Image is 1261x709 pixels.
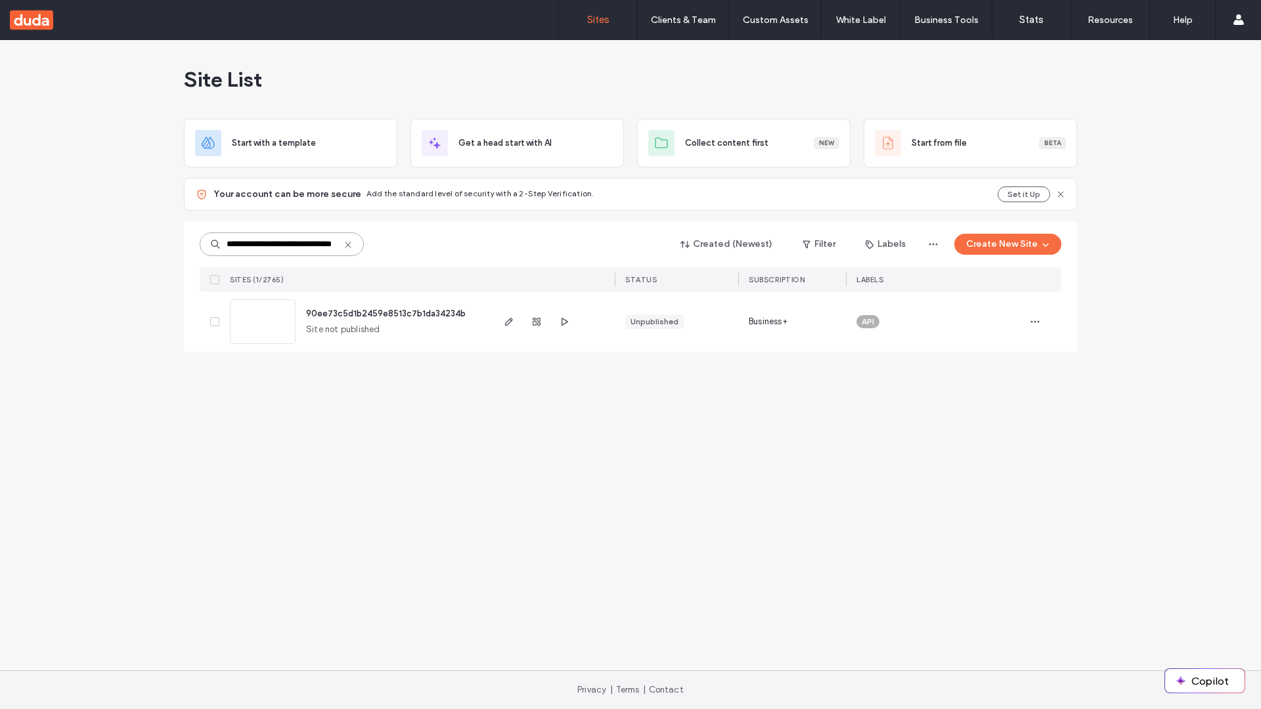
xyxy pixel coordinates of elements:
button: Filter [789,234,849,255]
button: Create New Site [954,234,1061,255]
a: Contact [649,685,684,695]
span: Start from file [912,137,967,150]
div: New [814,137,839,149]
span: SITES (1/2765) [230,275,284,284]
a: 90ee73c5d1b2459e8513c7b1da34234b [306,309,466,318]
div: Get a head start with AI [410,119,624,167]
div: Start from fileBeta [864,119,1077,167]
span: Site List [184,66,262,93]
label: Help [1173,14,1193,26]
span: SUBSCRIPTION [749,275,805,284]
span: Your account can be more secure [213,188,361,201]
span: STATUS [625,275,657,284]
a: Privacy [577,685,606,695]
div: Start with a template [184,119,397,167]
a: Terms [616,685,640,695]
label: White Label [836,14,886,26]
label: Business Tools [914,14,979,26]
div: Unpublished [630,316,678,328]
span: Business+ [749,315,787,328]
span: Start with a template [232,137,316,150]
div: Collect content firstNew [637,119,851,167]
span: | [610,685,613,695]
button: Labels [854,234,918,255]
label: Resources [1088,14,1133,26]
label: Custom Assets [743,14,808,26]
label: Clients & Team [651,14,716,26]
label: Sites [587,14,609,26]
span: API [862,316,874,328]
button: Created (Newest) [669,234,784,255]
span: Site not published [306,323,380,336]
label: Stats [1019,14,1044,26]
div: Beta [1039,137,1066,149]
span: LABELS [856,275,883,284]
span: Add the standard level of security with a 2-Step Verification. [366,188,594,198]
span: Get a head start with AI [458,137,552,150]
span: | [643,685,646,695]
button: Set it Up [998,186,1050,202]
span: Collect content first [685,137,768,150]
button: Copilot [1165,669,1245,693]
